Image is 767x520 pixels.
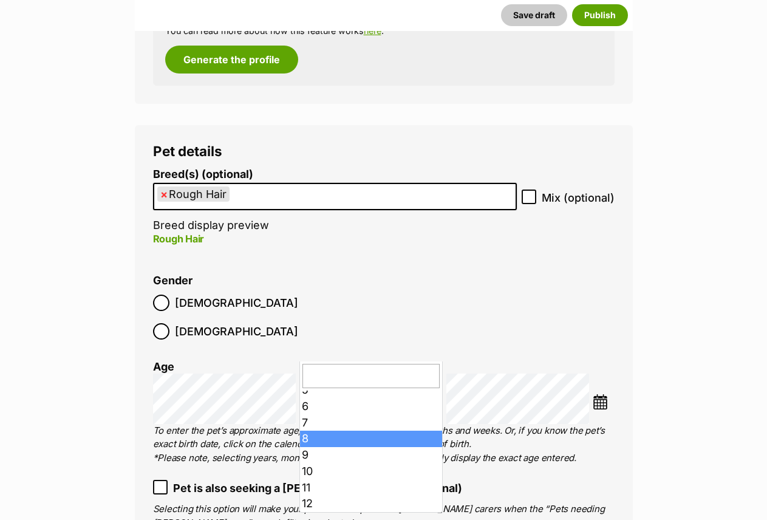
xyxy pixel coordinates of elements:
[153,424,615,465] p: To enter the pet’s approximate age, select the number of years, months and weeks. Or, if you know...
[175,295,298,311] span: [DEMOGRAPHIC_DATA]
[153,231,517,246] p: Rough Hair
[300,480,442,496] li: 11
[175,323,298,340] span: [DEMOGRAPHIC_DATA]
[300,464,442,480] li: 10
[153,168,517,181] label: Breed(s) (optional)
[160,186,168,202] span: ×
[300,399,442,415] li: 6
[593,394,608,409] img: ...
[542,190,615,206] span: Mix (optional)
[300,382,442,399] li: 5
[173,480,462,496] span: Pet is also seeking a [PERSON_NAME] home (optional)
[165,46,298,74] button: Generate the profile
[501,4,567,26] button: Save draft
[300,496,442,512] li: 12
[153,360,174,373] label: Age
[153,275,193,287] label: Gender
[300,415,442,431] li: 7
[153,143,222,159] span: Pet details
[153,168,517,259] li: Breed display preview
[300,431,442,447] li: 8
[157,186,230,202] li: Rough Hair
[572,4,628,26] button: Publish
[300,447,442,464] li: 9
[364,26,381,36] a: here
